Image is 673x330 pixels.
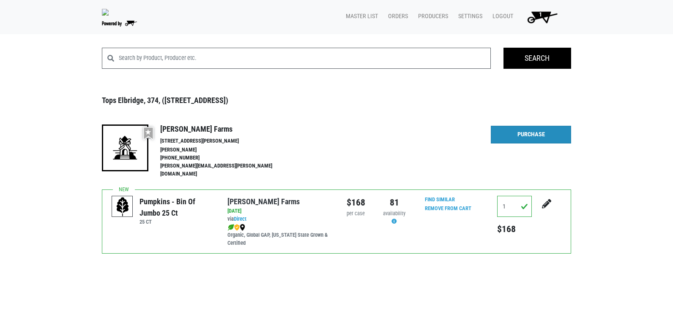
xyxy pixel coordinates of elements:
div: $168 [343,196,369,209]
div: Pumpkins - Bin of Jumbo 25 ct [140,196,214,219]
a: Producers [411,8,451,24]
img: leaf-e5c59151409436ccce96b2ca1b28e03c.png [227,224,234,231]
a: Find Similar [425,196,455,203]
div: [DATE] [227,207,330,215]
img: Cart [523,8,561,25]
div: 81 [381,196,407,209]
div: per case [343,210,369,218]
a: Settings [451,8,486,24]
input: Search by Product, Producer etc. [119,48,491,69]
li: [PERSON_NAME][EMAIL_ADDRESS][PERSON_NAME][DOMAIN_NAME] [160,162,290,178]
h6: 25 CT [140,219,214,225]
a: Logout [486,8,517,24]
h4: [PERSON_NAME] Farms [160,124,290,134]
img: map_marker-0e94453035b3232a4d21701695807de9.png [240,224,245,231]
a: Direct [234,216,246,222]
input: Search [503,48,571,69]
a: Orders [381,8,411,24]
a: Master List [339,8,381,24]
li: [STREET_ADDRESS][PERSON_NAME] [160,137,290,145]
img: safety-e55c860ca8c00a9c171001a62a92dabd.png [234,224,240,231]
div: Organic, Global GAP, [US_STATE] State Grown & Certified [227,223,330,247]
h5: $168 [497,224,532,235]
span: 1 [539,11,542,18]
h3: Tops Elbridge, 374, ([STREET_ADDRESS]) [102,96,571,105]
a: [PERSON_NAME] Farms [227,197,300,206]
li: [PHONE_NUMBER] [160,154,290,162]
img: 19-7441ae2ccb79c876ff41c34f3bd0da69.png [102,124,148,171]
a: 1 [517,8,564,25]
img: placeholder-variety-43d6402dacf2d531de610a020419775a.svg [112,196,133,217]
li: [PERSON_NAME] [160,146,290,154]
input: Qty [497,196,532,217]
img: Powered by Big Wheelbarrow [102,21,137,27]
img: 279edf242af8f9d49a69d9d2afa010fb.png [102,9,109,16]
div: via [227,215,330,223]
span: availability [383,210,405,216]
input: Remove From Cart [420,204,476,214]
a: Purchase [491,126,571,143]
